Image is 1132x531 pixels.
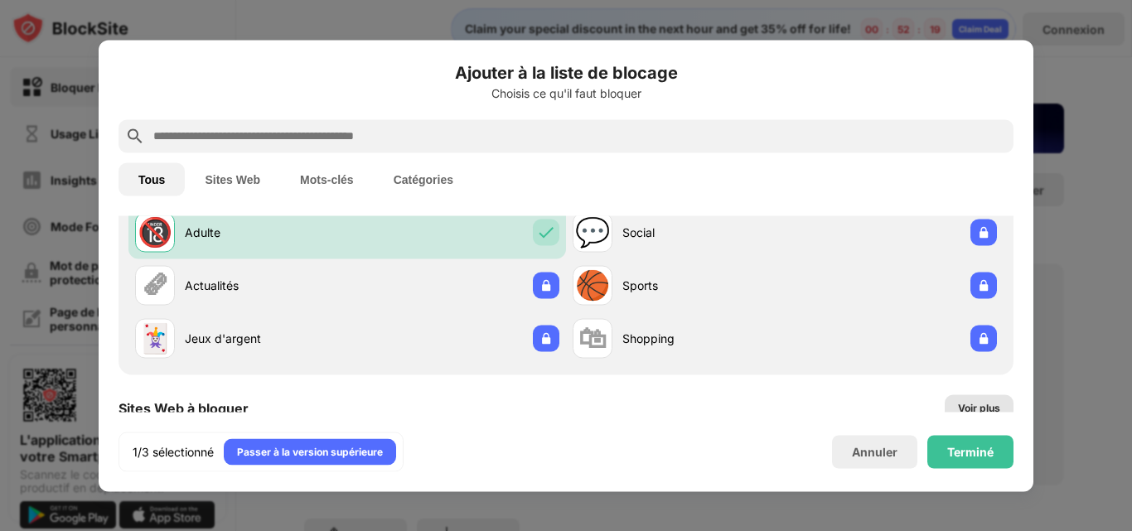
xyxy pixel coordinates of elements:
div: 🃏 [138,321,172,355]
div: 🗞 [141,268,169,302]
div: Sports [622,277,785,294]
button: Sites Web [185,162,280,196]
div: Sites Web à bloquer [119,399,249,416]
div: 🔞 [138,215,172,249]
div: Jeux d'argent [185,330,347,347]
h6: Ajouter à la liste de blocage [119,60,1013,84]
div: 💬 [575,215,610,249]
div: Social [622,224,785,241]
div: Voir plus [958,399,1000,416]
button: Mots-clés [280,162,374,196]
div: Actualités [185,277,347,294]
img: search.svg [125,126,145,146]
div: Choisis ce qu'il faut bloquer [119,86,1013,99]
div: 1/3 sélectionné [133,443,214,460]
div: 🛍 [578,321,607,355]
div: Terminé [947,445,994,458]
div: Passer à la version supérieure [237,443,383,460]
div: Adulte [185,224,347,241]
button: Tous [119,162,185,196]
div: Annuler [852,445,897,459]
button: Catégories [374,162,473,196]
div: 🏀 [575,268,610,302]
div: Shopping [622,330,785,347]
